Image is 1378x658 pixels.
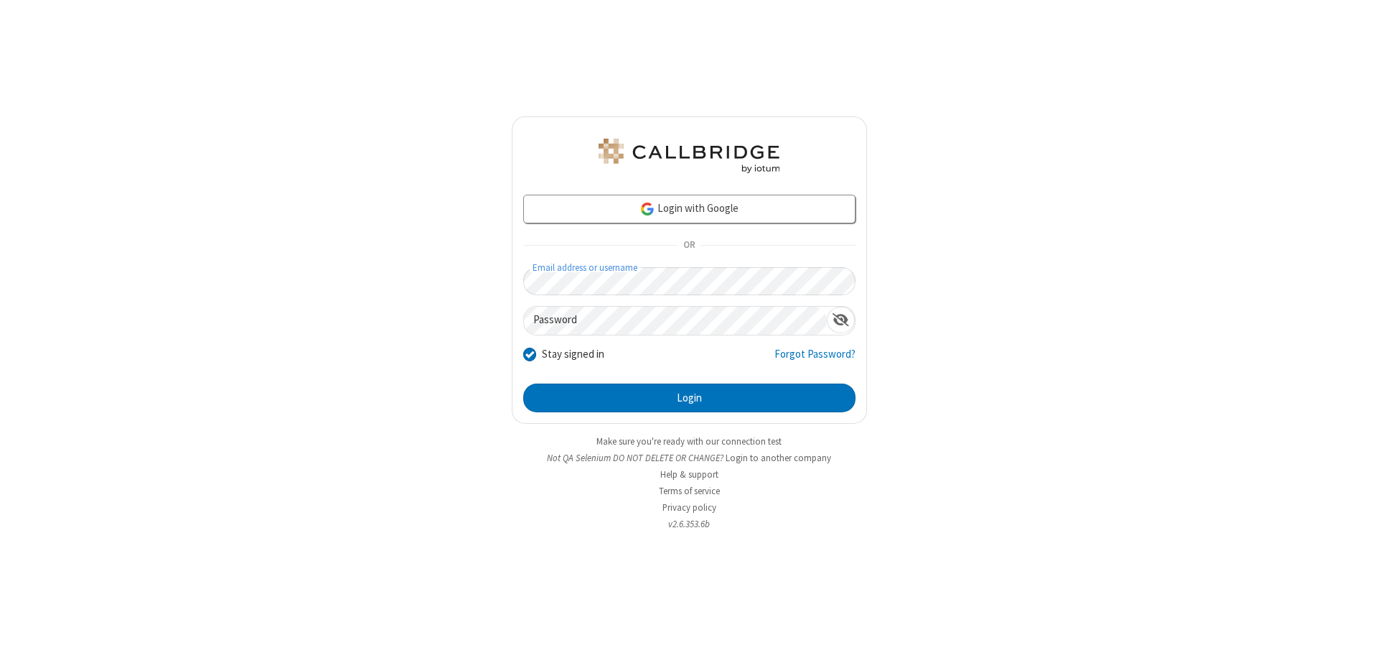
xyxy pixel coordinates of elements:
a: Help & support [660,468,718,481]
li: Not QA Selenium DO NOT DELETE OR CHANGE? [512,451,867,465]
button: Login [523,384,856,412]
span: OR [678,236,700,256]
a: Forgot Password? [774,346,856,374]
input: Password [524,307,827,335]
a: Login with Google [523,195,856,223]
a: Terms of service [659,485,720,497]
a: Privacy policy [662,501,716,514]
input: Email address or username [523,267,856,295]
img: QA Selenium DO NOT DELETE OR CHANGE [596,139,782,173]
div: Show password [827,307,855,333]
li: v2.6.353.6b [512,517,867,531]
img: google-icon.png [639,201,655,217]
button: Login to another company [726,451,831,465]
a: Make sure you're ready with our connection test [596,435,782,448]
label: Stay signed in [542,346,604,363]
